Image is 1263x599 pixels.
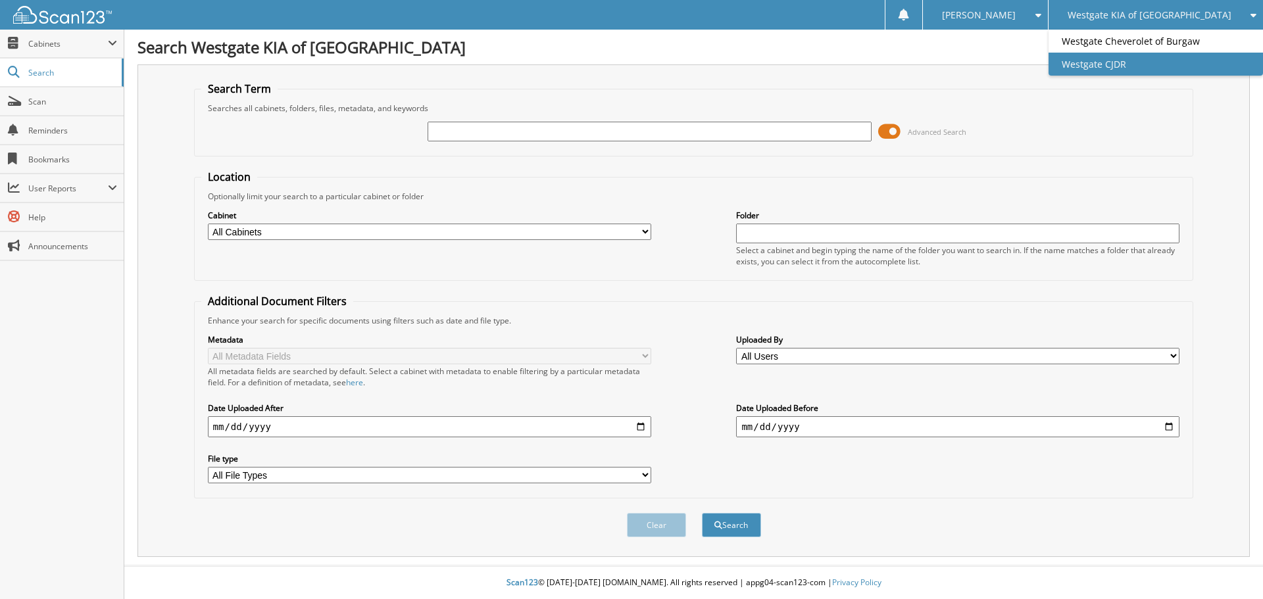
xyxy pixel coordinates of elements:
[736,416,1179,437] input: end
[736,210,1179,221] label: Folder
[28,183,108,194] span: User Reports
[28,154,117,165] span: Bookmarks
[28,96,117,107] span: Scan
[28,67,115,78] span: Search
[201,191,1187,202] div: Optionally limit your search to a particular cabinet or folder
[832,577,881,588] a: Privacy Policy
[942,11,1016,19] span: [PERSON_NAME]
[201,170,257,184] legend: Location
[201,82,278,96] legend: Search Term
[702,513,761,537] button: Search
[736,402,1179,414] label: Date Uploaded Before
[1049,30,1263,53] a: Westgate Cheverolet of Burgaw
[208,453,651,464] label: File type
[208,334,651,345] label: Metadata
[28,38,108,49] span: Cabinets
[201,294,353,308] legend: Additional Document Filters
[1068,11,1231,19] span: Westgate KIA of [GEOGRAPHIC_DATA]
[28,212,117,223] span: Help
[736,245,1179,267] div: Select a cabinet and begin typing the name of the folder you want to search in. If the name match...
[208,416,651,437] input: start
[908,127,966,137] span: Advanced Search
[28,241,117,252] span: Announcements
[627,513,686,537] button: Clear
[124,567,1263,599] div: © [DATE]-[DATE] [DOMAIN_NAME]. All rights reserved | appg04-scan123-com |
[208,210,651,221] label: Cabinet
[137,36,1250,58] h1: Search Westgate KIA of [GEOGRAPHIC_DATA]
[1049,53,1263,76] a: Westgate CJDR
[507,577,538,588] span: Scan123
[1197,536,1263,599] iframe: Chat Widget
[201,315,1187,326] div: Enhance your search for specific documents using filters such as date and file type.
[208,402,651,414] label: Date Uploaded After
[346,377,363,388] a: here
[201,103,1187,114] div: Searches all cabinets, folders, files, metadata, and keywords
[208,366,651,388] div: All metadata fields are searched by default. Select a cabinet with metadata to enable filtering b...
[28,125,117,136] span: Reminders
[13,6,112,24] img: scan123-logo-white.svg
[736,334,1179,345] label: Uploaded By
